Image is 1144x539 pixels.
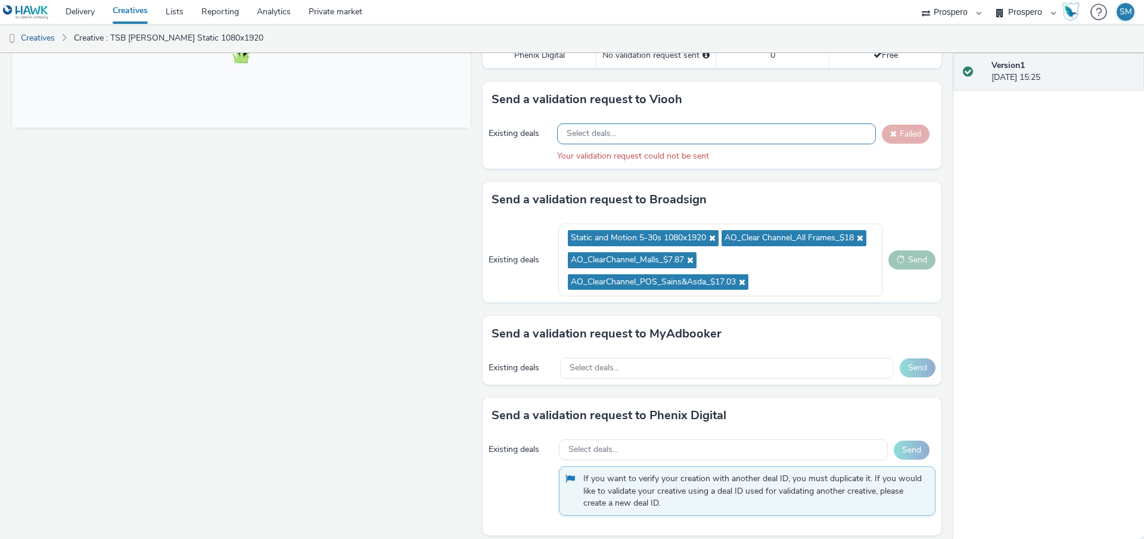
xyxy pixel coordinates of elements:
div: Existing deals [489,128,551,140]
button: Send [894,441,929,460]
span: AO_Clear Channel_All Frames_$18 [725,233,854,243]
div: SM [1120,3,1132,21]
img: dooh [6,33,18,45]
span: If you want to verify your creation with another deal ID, you must duplicate it. If you would lik... [583,473,923,509]
div: [DATE] 15:25 [991,60,1134,84]
h3: Send a validation request to MyAdbooker [492,325,722,343]
div: Existing deals [489,254,552,266]
button: Failed [882,125,929,144]
span: 0 [770,49,775,61]
button: Send [888,250,935,269]
div: No validation request sent [602,49,710,61]
div: Your validation request could not be sent [557,150,935,162]
span: AO_ClearChannel_Malls_$7.87 [571,255,684,265]
h3: Send a validation request to Broadsign [492,191,707,209]
td: Phenix Digital [483,44,596,68]
span: Select deals... [567,129,616,139]
span: Static and Motion 5-30s 1080x1920 [571,233,706,243]
span: Free [873,49,898,61]
div: Please select a deal below and click on Send to send a validation request to Phenix Digital. [702,49,710,61]
strong: Version 1 [991,60,1025,71]
span: Select deals... [568,445,618,455]
span: Select deals... [570,363,619,373]
div: Existing deals [489,362,554,374]
span: AO_ClearChannel_POS_Sains&Asda_$17.03 [571,277,736,287]
img: Advertisement preview [173,37,285,237]
h3: Send a validation request to Phenix Digital [492,407,726,425]
img: Hawk Academy [1062,2,1080,21]
img: undefined Logo [3,5,49,20]
div: Existing deals [489,444,553,456]
button: Send [900,358,935,377]
a: Hawk Academy [1062,2,1084,21]
h3: Send a validation request to Viooh [492,91,682,109]
a: Creative : TSB [PERSON_NAME] Static 1080x1920 [68,24,269,52]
